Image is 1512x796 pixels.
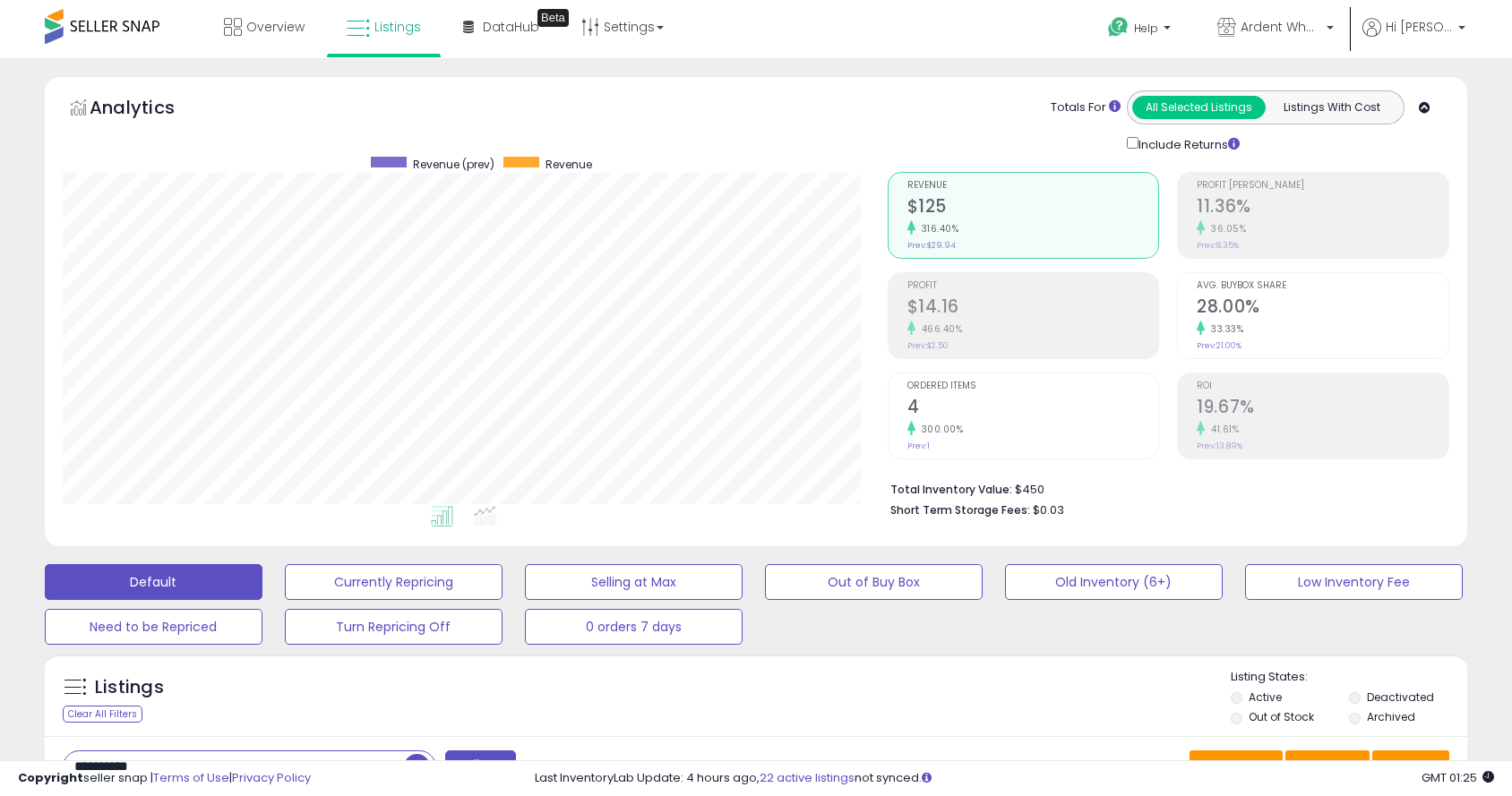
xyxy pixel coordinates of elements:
[525,609,743,645] button: 0 orders 7 days
[1197,340,1241,351] small: Prev: 21.00%
[1362,18,1465,58] a: Hi [PERSON_NAME]
[1297,757,1353,775] span: Columns
[1249,689,1282,705] label: Active
[1197,196,1448,220] h2: 11.36%
[18,769,83,786] strong: Copyright
[1231,669,1467,686] p: Listing States:
[907,397,1159,421] h2: 4
[1005,564,1223,600] button: Old Inventory (6+)
[1197,296,1448,321] h2: 28.00%
[760,769,855,786] a: 22 active listings
[445,750,515,782] button: Filters
[95,675,164,700] h5: Listings
[246,18,305,36] span: Overview
[90,95,210,124] h5: Analytics
[915,322,963,336] small: 466.40%
[63,706,142,723] div: Clear All Filters
[765,564,983,600] button: Out of Buy Box
[1367,689,1434,705] label: Deactivated
[1197,397,1448,421] h2: 19.67%
[45,609,262,645] button: Need to be Repriced
[45,564,262,600] button: Default
[413,157,494,172] span: Revenue (prev)
[907,196,1159,220] h2: $125
[285,564,503,600] button: Currently Repricing
[537,9,569,27] div: Tooltip anchor
[1051,99,1121,116] div: Totals For
[907,181,1159,191] span: Revenue
[1241,18,1321,36] span: Ardent Wholesale
[1190,750,1283,781] button: Save View
[285,609,503,645] button: Turn Repricing Off
[1372,750,1449,781] button: Actions
[915,222,959,235] small: 316.40%
[907,240,956,251] small: Prev: $29.94
[907,340,949,351] small: Prev: $2.50
[1265,96,1398,119] button: Listings With Cost
[907,441,930,451] small: Prev: 1
[1197,281,1448,291] span: Avg. Buybox Share
[1205,423,1239,436] small: 41.61%
[535,770,1494,787] div: Last InventoryLab Update: 4 hours ago, not synced.
[1245,564,1463,600] button: Low Inventory Fee
[907,381,1159,391] span: Ordered Items
[374,18,421,36] span: Listings
[890,482,1012,497] b: Total Inventory Value:
[1094,3,1189,58] a: Help
[1134,21,1158,36] span: Help
[907,281,1159,291] span: Profit
[1107,16,1130,39] i: Get Help
[1205,222,1246,235] small: 36.05%
[1132,96,1266,119] button: All Selected Listings
[1422,769,1494,786] span: 2025-09-16 01:25 GMT
[1285,750,1370,781] button: Columns
[546,157,592,172] span: Revenue
[1197,441,1242,451] small: Prev: 13.89%
[890,502,1030,518] b: Short Term Storage Fees:
[1249,709,1314,724] label: Out of Stock
[1197,181,1448,191] span: Profit [PERSON_NAME]
[1113,133,1261,154] div: Include Returns
[915,423,964,436] small: 300.00%
[1197,381,1448,391] span: ROI
[907,296,1159,321] h2: $14.16
[1033,501,1064,518] span: $0.03
[1205,322,1243,336] small: 33.33%
[483,18,539,36] span: DataHub
[1197,240,1239,251] small: Prev: 8.35%
[1386,18,1453,36] span: Hi [PERSON_NAME]
[525,564,743,600] button: Selling at Max
[18,770,311,787] div: seller snap | |
[1367,709,1415,724] label: Archived
[890,477,1437,499] li: $450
